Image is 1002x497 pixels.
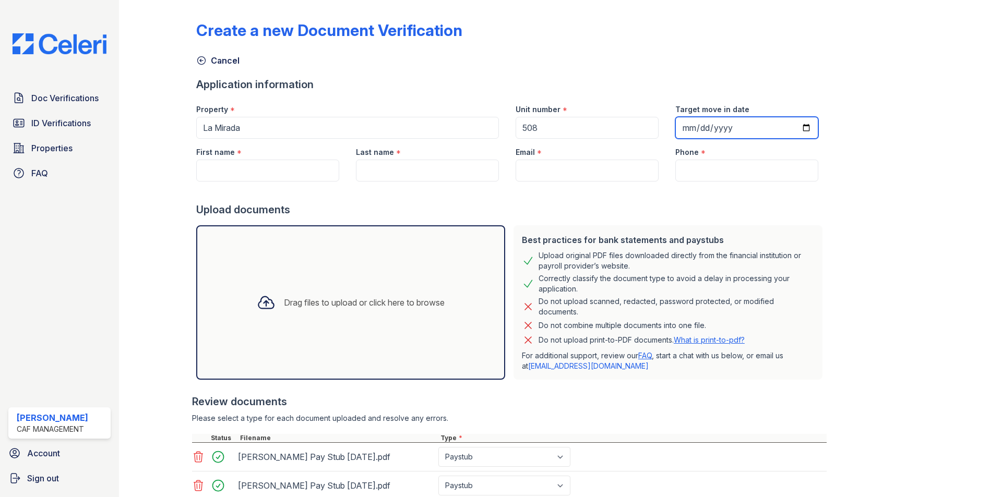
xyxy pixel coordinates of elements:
a: Properties [8,138,111,159]
div: Filename [238,434,438,442]
div: [PERSON_NAME] Pay Stub [DATE].pdf [238,448,434,465]
div: Upload documents [196,202,827,217]
p: Do not upload print-to-PDF documents. [539,335,745,345]
span: Doc Verifications [31,92,99,104]
p: For additional support, review our , start a chat with us below, or email us at [522,350,814,371]
a: Account [4,443,115,464]
div: [PERSON_NAME] Pay Stub [DATE].pdf [238,477,434,494]
span: Sign out [27,472,59,484]
a: What is print-to-pdf? [674,335,745,344]
div: CAF Management [17,424,88,434]
div: Type [438,434,827,442]
a: Cancel [196,54,240,67]
span: Account [27,447,60,459]
div: Best practices for bank statements and paystubs [522,234,814,246]
span: FAQ [31,167,48,179]
div: Upload original PDF files downloaded directly from the financial institution or payroll provider’... [539,250,814,271]
span: ID Verifications [31,117,91,129]
a: ID Verifications [8,113,111,134]
div: Do not upload scanned, redacted, password protected, or modified documents. [539,296,814,317]
label: Property [196,104,228,115]
label: Target move in date [675,104,749,115]
img: CE_Logo_Blue-a8612792a0a2168367f1c8372b55b34899dd931a85d93a1a3d3e32e68fde9ad4.png [4,33,115,54]
div: Do not combine multiple documents into one file. [539,319,706,332]
div: [PERSON_NAME] [17,411,88,424]
a: Doc Verifications [8,88,111,108]
label: Last name [356,147,394,157]
label: Email [516,147,535,157]
label: Unit number [516,104,560,115]
div: Correctly classify the document type to avoid a delay in processing your application. [539,273,814,294]
div: Review documents [192,394,827,409]
div: Create a new Document Verification [196,21,462,40]
div: Drag files to upload or click here to browse [284,296,445,309]
label: Phone [675,147,699,157]
div: Application information [196,77,827,92]
div: Status [209,434,238,442]
div: Please select a type for each document uploaded and resolve any errors. [192,413,827,423]
span: Properties [31,142,73,154]
a: [EMAIL_ADDRESS][DOMAIN_NAME] [528,361,649,370]
a: FAQ [638,351,652,360]
label: First name [196,147,235,157]
a: Sign out [4,468,115,489]
a: FAQ [8,163,111,184]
